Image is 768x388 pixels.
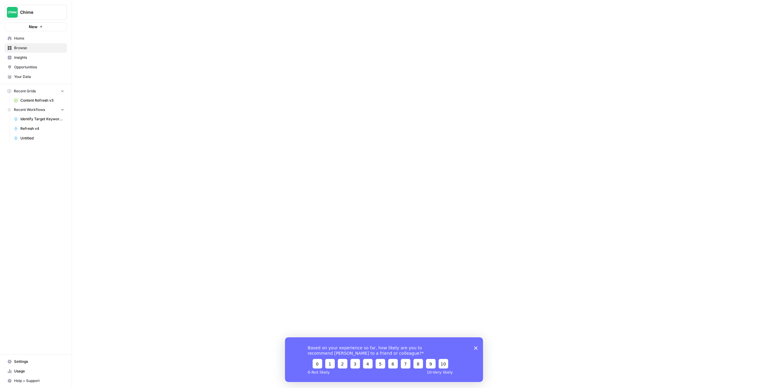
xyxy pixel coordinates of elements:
[14,88,36,94] span: Recent Grids
[14,64,64,70] span: Opportunities
[5,5,67,20] button: Workspace: Chime
[20,98,64,103] span: Content Refresh v3
[14,55,64,60] span: Insights
[20,126,64,131] span: Refresh v4
[285,337,483,382] iframe: Survey from AirOps
[11,114,67,124] a: Identify Target Keywords of an Article - Fork
[11,124,67,133] a: Refresh v4
[14,378,64,384] span: Help + Support
[20,136,64,141] span: Untitled
[5,53,67,62] a: Insights
[14,45,64,51] span: Browse
[29,24,37,30] span: New
[5,43,67,53] a: Browse
[5,105,67,114] button: Recent Workflows
[5,22,67,31] button: New
[5,62,67,72] a: Opportunities
[5,34,67,43] a: Home
[5,87,67,96] button: Recent Grids
[14,369,64,374] span: Usage
[20,116,64,122] span: Identify Target Keywords of an Article - Fork
[11,133,67,143] a: Untitled
[5,357,67,366] a: Settings
[11,96,67,105] a: Content Refresh v3
[20,9,56,15] span: Chime
[14,107,45,112] span: Recent Workflows
[5,376,67,386] button: Help + Support
[14,74,64,79] span: Your Data
[5,366,67,376] a: Usage
[5,72,67,82] a: Your Data
[14,359,64,364] span: Settings
[7,7,18,18] img: Chime Logo
[14,36,64,41] span: Home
